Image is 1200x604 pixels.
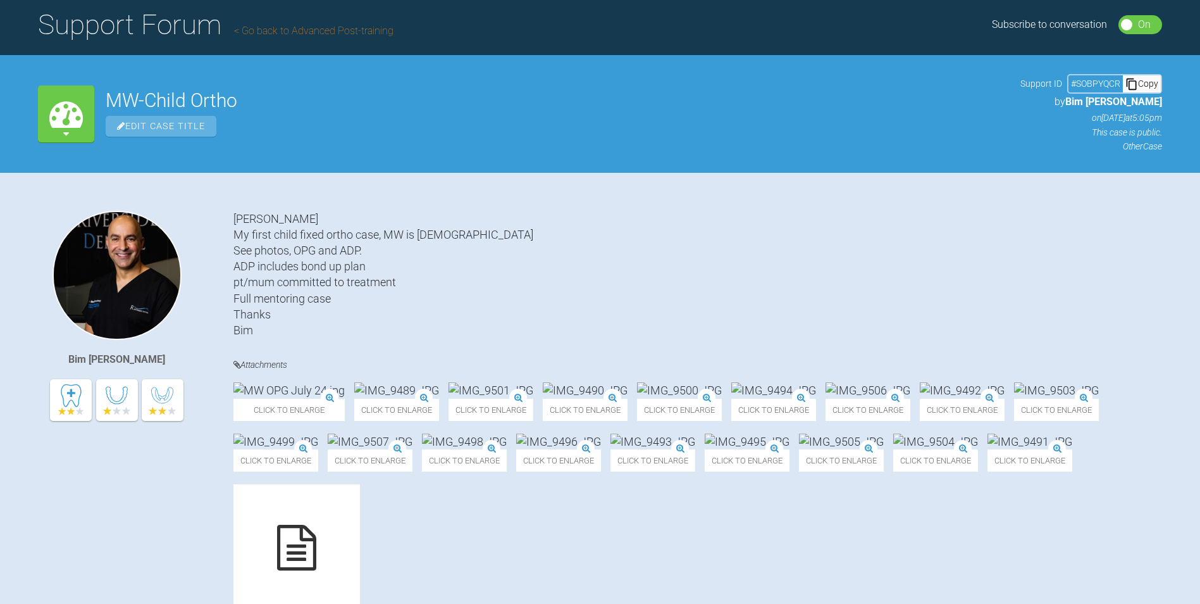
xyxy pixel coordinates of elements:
[354,382,439,398] img: IMG_9489.JPG
[422,434,507,450] img: IMG_9498.JPG
[1138,16,1151,33] div: On
[68,351,165,368] div: Bim [PERSON_NAME]
[233,434,318,450] img: IMG_9499.JPG
[610,434,695,450] img: IMG_9493.JPG
[233,357,1162,373] h4: Attachments
[893,450,978,472] span: Click to enlarge
[1014,382,1099,398] img: IMG_9503.JPG
[731,399,816,421] span: Click to enlarge
[448,382,533,398] img: IMG_9501.JPG
[637,399,722,421] span: Click to enlarge
[422,450,507,472] span: Click to enlarge
[799,434,884,450] img: IMG_9505.JPG
[233,450,318,472] span: Click to enlarge
[705,450,789,472] span: Click to enlarge
[234,25,393,37] a: Go back to Advanced Post-training
[992,16,1107,33] div: Subscribe to conversation
[543,399,628,421] span: Click to enlarge
[893,434,978,450] img: IMG_9504.JPG
[233,382,345,398] img: MW OPG July 24.jpg
[328,434,412,450] img: IMG_9507.JPG
[637,382,722,398] img: IMG_9500.JPG
[328,450,412,472] span: Click to enlarge
[920,399,1005,421] span: Click to enlarge
[826,399,910,421] span: Click to enlarge
[233,211,1162,339] div: [PERSON_NAME] My first child fixed ortho case, MW is [DEMOGRAPHIC_DATA] See photos, OPG and ADP. ...
[799,450,884,472] span: Click to enlarge
[233,399,345,421] span: Click to enlarge
[1065,96,1162,108] span: Bim [PERSON_NAME]
[987,450,1072,472] span: Click to enlarge
[543,382,628,398] img: IMG_9490.JPG
[705,434,789,450] img: IMG_9495.JPG
[53,211,182,340] img: Bim Sawhney
[1020,94,1162,110] p: by
[1014,399,1099,421] span: Click to enlarge
[1020,139,1162,153] p: Other Case
[1068,77,1123,91] div: # SOBPYQCR
[610,450,695,472] span: Click to enlarge
[987,434,1072,450] img: IMG_9491.JPG
[1020,111,1162,125] p: on [DATE] at 5:05pm
[516,450,601,472] span: Click to enlarge
[448,399,533,421] span: Click to enlarge
[1020,125,1162,139] p: This case is public.
[516,434,601,450] img: IMG_9496.JPG
[920,382,1005,398] img: IMG_9492.JPG
[38,3,393,47] h1: Support Forum
[1020,77,1062,91] span: Support ID
[1123,75,1161,92] div: Copy
[731,382,816,398] img: IMG_9494.JPG
[106,116,216,137] span: Edit Case Title
[826,382,910,398] img: IMG_9506.JPG
[106,91,1009,110] h2: MW-Child Ortho
[354,399,439,421] span: Click to enlarge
